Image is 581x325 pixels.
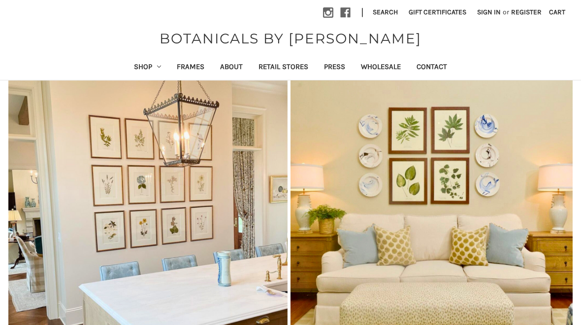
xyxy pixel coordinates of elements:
a: Frames [169,56,212,80]
li: | [357,5,367,21]
a: Retail Stores [251,56,316,80]
span: or [502,7,510,17]
a: Press [316,56,353,80]
a: BOTANICALS BY [PERSON_NAME] [155,28,426,49]
span: Cart [549,8,565,16]
a: Contact [409,56,455,80]
a: About [212,56,251,80]
a: Shop [126,56,169,80]
a: Wholesale [353,56,409,80]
